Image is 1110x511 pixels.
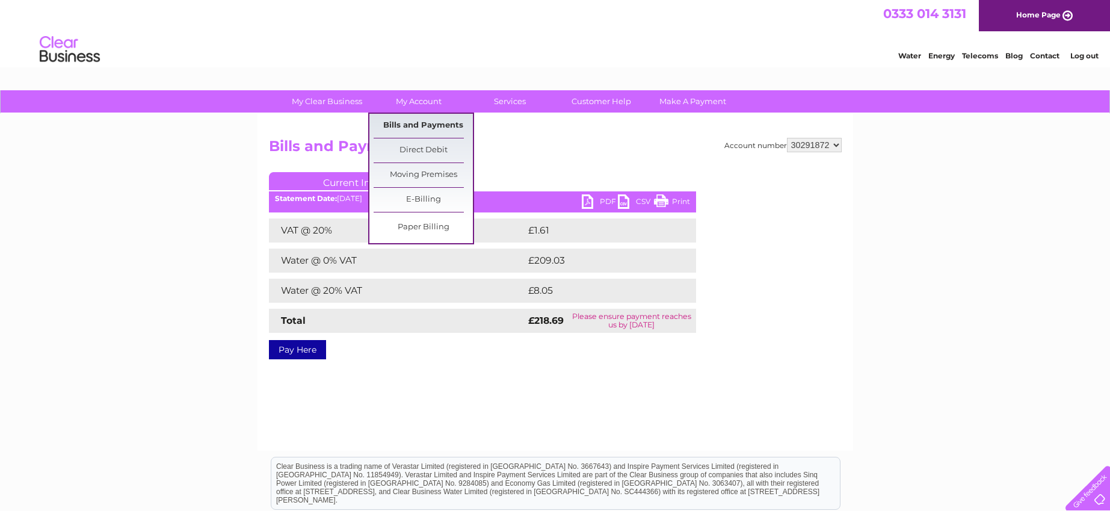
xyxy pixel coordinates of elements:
[269,172,449,190] a: Current Invoice
[962,51,998,60] a: Telecoms
[269,138,842,161] h2: Bills and Payments
[275,194,337,203] b: Statement Date:
[1030,51,1059,60] a: Contact
[883,6,966,21] a: 0333 014 3131
[643,90,742,113] a: Make A Payment
[374,138,473,163] a: Direct Debit
[552,90,651,113] a: Customer Help
[269,279,525,303] td: Water @ 20% VAT
[582,194,618,212] a: PDF
[374,163,473,187] a: Moving Premises
[460,90,560,113] a: Services
[525,218,665,243] td: £1.61
[374,188,473,212] a: E-Billing
[1070,51,1099,60] a: Log out
[528,315,564,326] strong: £218.69
[269,249,525,273] td: Water @ 0% VAT
[374,114,473,138] a: Bills and Payments
[269,194,696,203] div: [DATE]
[525,249,675,273] td: £209.03
[898,51,921,60] a: Water
[567,309,695,333] td: Please ensure payment reaches us by [DATE]
[374,215,473,240] a: Paper Billing
[271,7,840,58] div: Clear Business is a trading name of Verastar Limited (registered in [GEOGRAPHIC_DATA] No. 3667643...
[525,279,668,303] td: £8.05
[724,138,842,152] div: Account number
[277,90,377,113] a: My Clear Business
[281,315,306,326] strong: Total
[654,194,690,212] a: Print
[39,31,100,68] img: logo.png
[369,90,468,113] a: My Account
[1005,51,1023,60] a: Blog
[618,194,654,212] a: CSV
[269,218,525,243] td: VAT @ 20%
[928,51,955,60] a: Energy
[269,340,326,359] a: Pay Here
